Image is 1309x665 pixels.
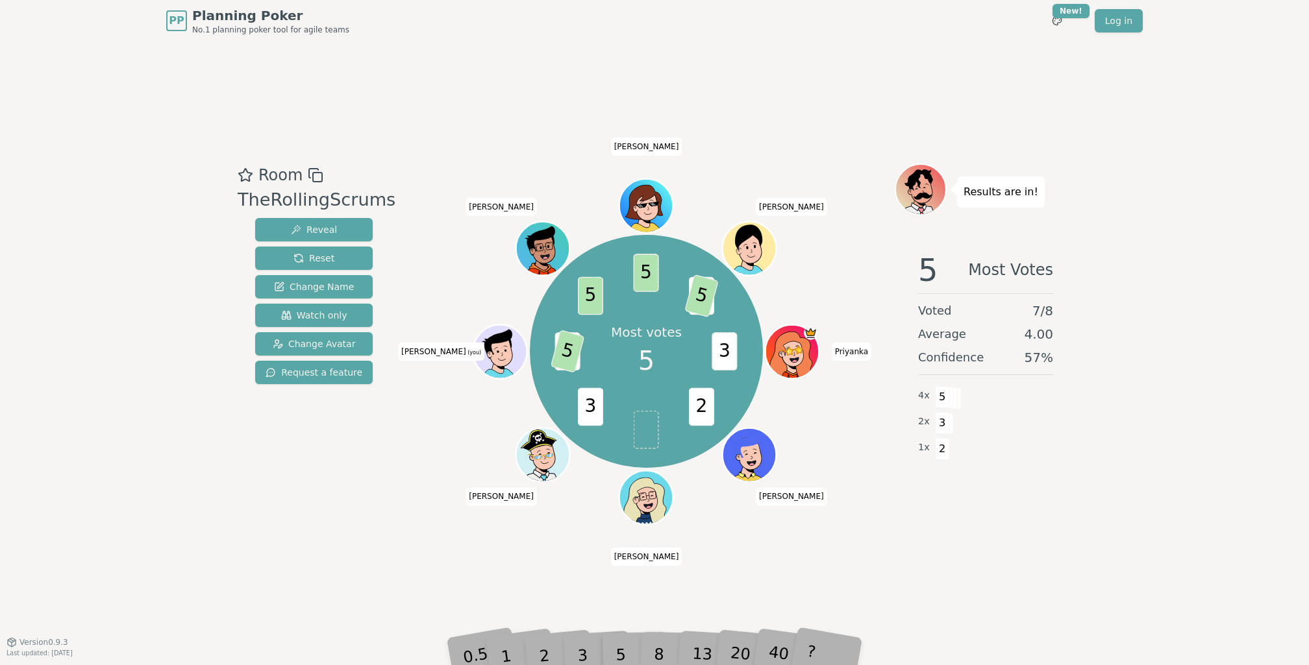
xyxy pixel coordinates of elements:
span: 5 [935,386,950,408]
span: 5 [578,277,603,315]
span: Version 0.9.3 [19,637,68,647]
a: Log in [1095,9,1143,32]
button: Version0.9.3 [6,637,68,647]
span: Watch only [281,309,347,322]
span: 1 x [918,441,930,455]
span: Change Name [274,280,354,293]
span: 3 [578,388,603,426]
span: 4.00 [1024,325,1053,343]
span: 57 % [1025,348,1053,367]
span: Click to change your name [611,138,682,156]
span: 5 [638,341,654,380]
button: Click to change your avatar [475,326,526,377]
span: 2 x [918,415,930,429]
span: Reset [293,252,334,265]
span: Planning Poker [192,6,349,25]
span: Reveal [291,223,337,236]
button: Change Avatar [255,332,373,356]
span: 3 [935,412,950,434]
span: Voted [918,302,952,320]
button: Change Name [255,275,373,298]
span: 4 x [918,389,930,403]
span: Request a feature [266,366,362,379]
button: Reveal [255,218,373,241]
span: 5 [918,254,938,285]
button: Reset [255,247,373,270]
span: 5 [551,330,585,374]
button: Watch only [255,304,373,327]
span: No.1 planning poker tool for agile teams [192,25,349,35]
div: TheRollingScrums [238,187,395,213]
span: 5 [685,274,719,318]
button: Add as favourite [238,163,253,187]
span: Click to change your name [466,198,537,216]
span: Confidence [918,348,984,367]
button: Request a feature [255,361,373,384]
span: (you) [466,350,482,356]
span: Click to change your name [466,487,537,505]
span: Most Votes [968,254,1053,285]
span: Click to change your name [756,487,827,505]
span: 3 [712,333,738,371]
span: 7 / 8 [1032,302,1053,320]
p: Most votes [611,323,682,341]
span: Click to change your name [611,548,682,566]
span: Click to change your name [756,198,827,216]
span: Room [258,163,303,187]
button: New! [1045,9,1069,32]
p: Results are in! [964,183,1038,201]
span: PP [169,13,184,29]
span: 5 [634,254,659,293]
span: Change Avatar [273,337,356,350]
span: Click to change your name [398,343,484,361]
span: Last updated: [DATE] [6,649,73,657]
span: Priyanka is the host [804,326,818,340]
a: PPPlanning PokerNo.1 planning poker tool for agile teams [166,6,349,35]
span: 2 [935,438,950,460]
div: New! [1053,4,1090,18]
span: Average [918,325,966,343]
span: 2 [689,388,714,426]
span: Click to change your name [832,343,871,361]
